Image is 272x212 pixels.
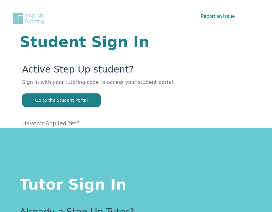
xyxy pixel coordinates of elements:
[12,12,47,25] img: Step Up Tutoring horizontal logo
[20,34,252,49] h1: Student Sign In
[22,93,101,107] button: Go to the Student Portal
[22,120,80,127] a: Haven't Applied Yet?
[22,97,101,103] a: Go to the Student Portal
[22,79,252,93] p: Sign in with your tutoring code to access your student portal!
[201,13,235,19] a: Report an Issue
[20,175,252,192] h1: Tutor Sign In
[22,64,252,79] p: Active Step Up student?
